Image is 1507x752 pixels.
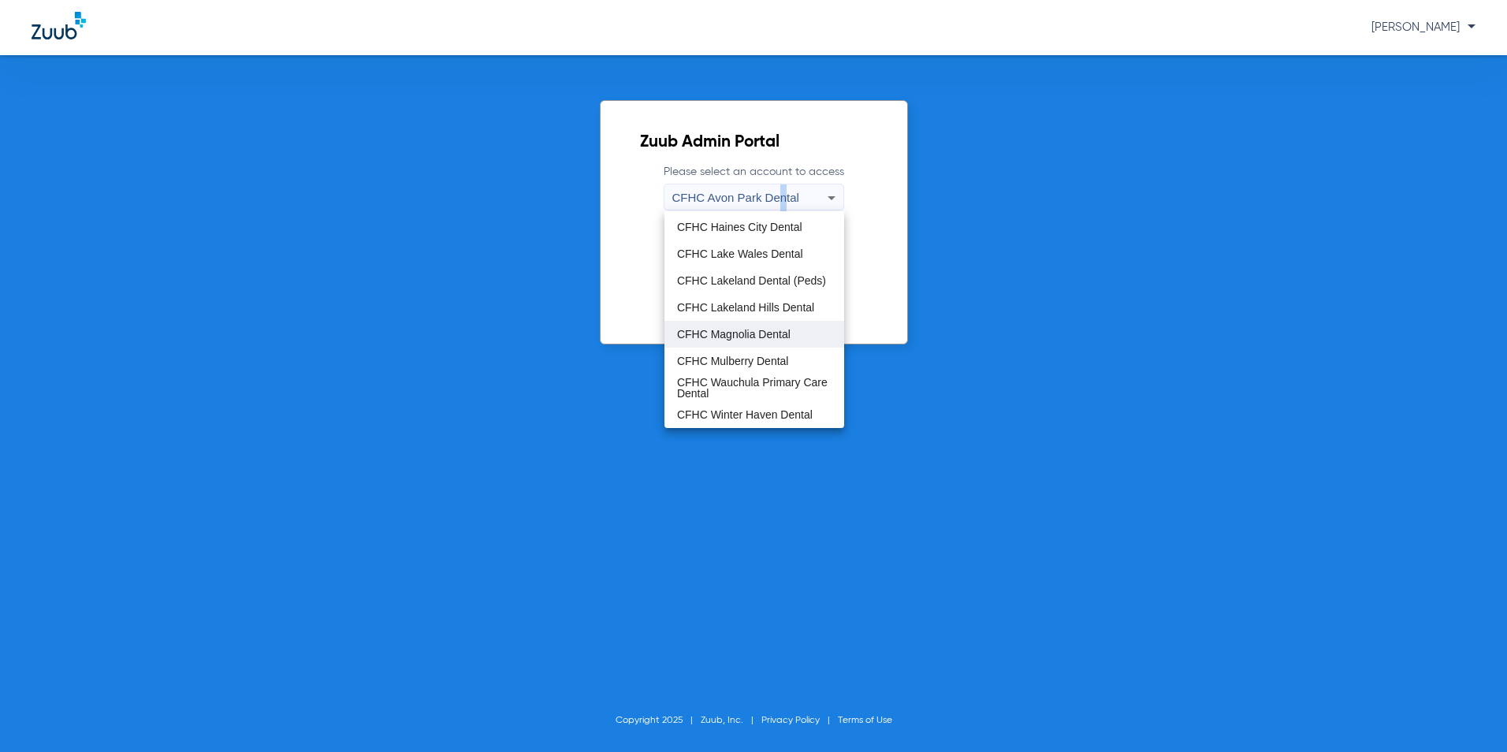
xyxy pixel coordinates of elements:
[677,409,813,420] span: CFHC Winter Haven Dental
[1428,676,1507,752] iframe: Chat Widget
[677,302,814,313] span: CFHC Lakeland Hills Dental
[677,248,803,259] span: CFHC Lake Wales Dental
[677,275,826,286] span: CFHC Lakeland Dental (Peds)
[677,222,802,233] span: CFHC Haines City Dental
[677,356,789,367] span: CFHC Mulberry Dental
[677,329,791,340] span: CFHC Magnolia Dental
[677,377,832,399] span: CFHC Wauchula Primary Care Dental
